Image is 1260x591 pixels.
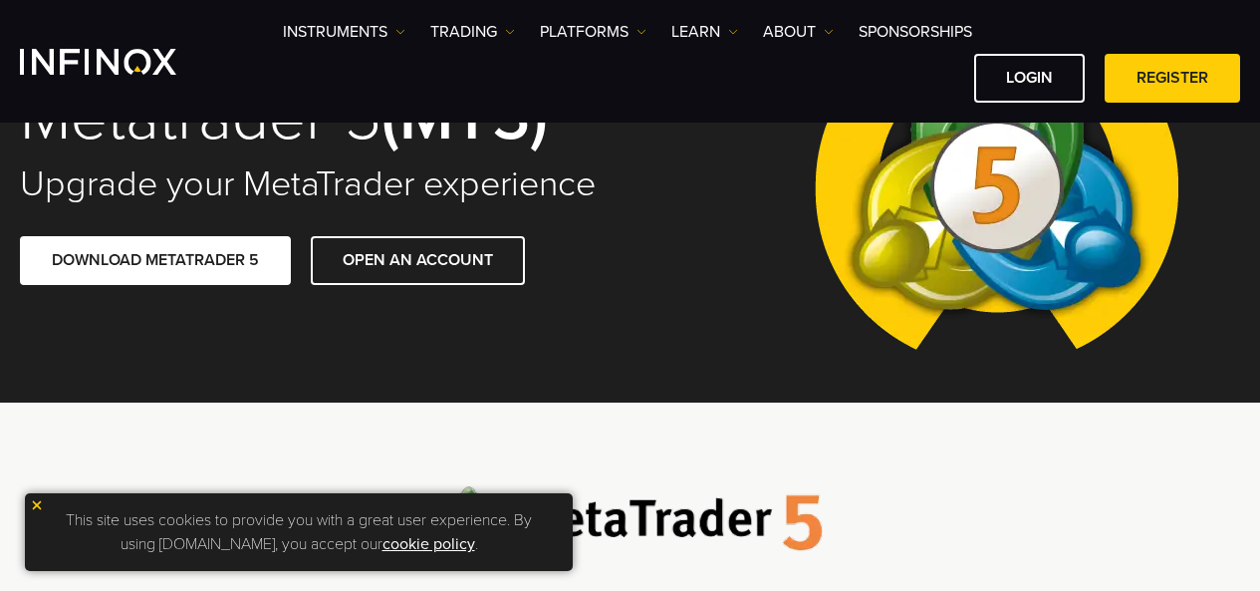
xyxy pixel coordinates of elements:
[20,162,606,206] h2: Upgrade your MetaTrader experience
[671,20,738,44] a: Learn
[283,20,405,44] a: Instruments
[974,54,1085,103] a: LOGIN
[437,486,823,551] img: Meta Trader 5 logo
[311,236,525,285] a: OPEN AN ACCOUNT
[30,498,44,512] img: yellow close icon
[20,85,606,152] h1: Metatrader 5
[430,20,515,44] a: TRADING
[540,20,646,44] a: PLATFORMS
[20,49,223,75] a: INFINOX Logo
[763,20,834,44] a: ABOUT
[35,503,563,561] p: This site uses cookies to provide you with a great user experience. By using [DOMAIN_NAME], you a...
[859,20,972,44] a: SPONSORSHIPS
[1105,54,1240,103] a: REGISTER
[20,236,291,285] a: DOWNLOAD METATRADER 5
[382,534,475,554] a: cookie policy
